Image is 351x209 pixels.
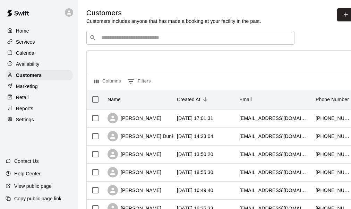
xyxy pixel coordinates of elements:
[236,90,312,109] div: Email
[177,133,213,140] div: 2025-09-12 14:23:04
[316,169,350,176] div: +16159343363
[16,105,33,112] p: Reports
[316,151,350,158] div: +16154749613
[177,115,213,122] div: 2025-09-12 17:01:31
[108,167,161,177] div: [PERSON_NAME]
[200,95,210,104] button: Sort
[6,70,72,80] a: Customers
[14,170,41,177] p: Help Center
[108,113,161,123] div: [PERSON_NAME]
[108,185,161,195] div: [PERSON_NAME]
[86,18,261,25] p: Customers includes anyone that has made a booking at your facility in the past.
[108,131,174,141] div: [PERSON_NAME] Dunk
[239,133,309,140] div: brandidunk07@gmail.com
[16,38,35,45] p: Services
[16,83,38,90] p: Marketing
[177,151,213,158] div: 2025-09-05 13:50:20
[6,48,72,58] a: Calendar
[86,8,261,18] h5: Customers
[104,90,173,109] div: Name
[316,133,350,140] div: +15028353673
[6,59,72,69] a: Availability
[6,37,72,47] a: Services
[108,90,121,109] div: Name
[16,94,29,101] p: Retail
[86,31,294,45] div: Search customers by name or email
[14,158,39,165] p: Contact Us
[16,61,40,68] p: Availability
[177,169,213,176] div: 2025-08-31 18:55:30
[239,187,309,194] div: hayy0484@gmail.com
[239,90,252,109] div: Email
[173,90,236,109] div: Created At
[239,151,309,158] div: thetabithaneal@gmail.com
[16,72,42,79] p: Customers
[92,76,123,87] button: Select columns
[316,187,350,194] div: +15025107496
[14,183,52,190] p: View public page
[177,187,213,194] div: 2025-08-31 16:49:40
[6,81,72,92] a: Marketing
[316,115,350,122] div: +15023950211
[6,92,72,103] a: Retail
[177,90,200,109] div: Created At
[239,115,309,122] div: chasityyy_17@yahoo.com
[16,116,34,123] p: Settings
[126,76,153,87] button: Show filters
[316,90,349,109] div: Phone Number
[6,114,72,125] a: Settings
[16,27,29,34] p: Home
[14,195,61,202] p: Copy public page link
[16,50,36,56] p: Calendar
[6,103,72,114] a: Reports
[239,169,309,176] div: darrionms@yahoo.com
[6,26,72,36] a: Home
[108,149,161,159] div: [PERSON_NAME]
